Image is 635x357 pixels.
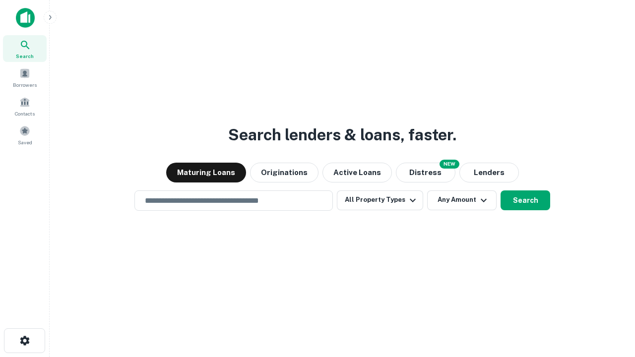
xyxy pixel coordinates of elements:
div: NEW [440,160,459,169]
button: Search distressed loans with lien and other non-mortgage details. [396,163,455,182]
h3: Search lenders & loans, faster. [228,123,456,147]
span: Search [16,52,34,60]
button: Search [501,190,550,210]
button: Lenders [459,163,519,182]
button: All Property Types [337,190,423,210]
button: Originations [250,163,318,182]
iframe: Chat Widget [585,278,635,325]
button: Any Amount [427,190,497,210]
img: capitalize-icon.png [16,8,35,28]
a: Saved [3,121,47,148]
span: Saved [18,138,32,146]
a: Search [3,35,47,62]
button: Maturing Loans [166,163,246,182]
a: Contacts [3,93,47,119]
span: Borrowers [13,81,37,89]
a: Borrowers [3,64,47,91]
button: Active Loans [322,163,392,182]
span: Contacts [15,110,35,118]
